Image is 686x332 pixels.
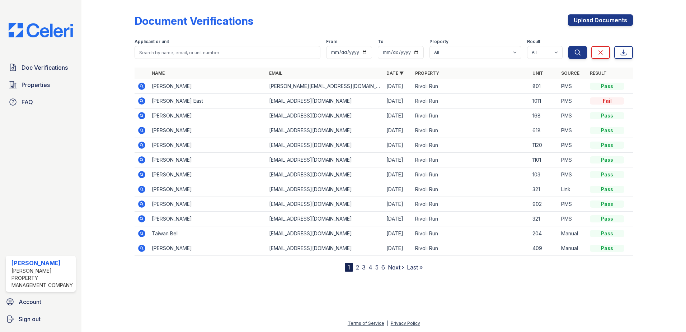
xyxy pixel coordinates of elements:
td: [PERSON_NAME] [149,79,266,94]
td: 902 [530,197,558,212]
a: Last » [407,264,423,271]
td: Rivoli Run [412,79,530,94]
td: 321 [530,212,558,226]
td: Manual [558,226,587,241]
a: 5 [375,264,379,271]
div: Pass [590,171,624,178]
td: PMS [558,153,587,167]
a: Next › [388,264,404,271]
td: PMS [558,79,587,94]
td: [PERSON_NAME] [149,153,266,167]
td: [DATE] [384,197,412,212]
td: Rivoli Run [412,241,530,256]
td: [EMAIL_ADDRESS][DOMAIN_NAME] [266,123,384,138]
td: [EMAIL_ADDRESS][DOMAIN_NAME] [266,226,384,241]
td: 103 [530,167,558,182]
label: Result [527,39,540,45]
td: [DATE] [384,109,412,123]
a: Properties [6,78,76,92]
div: [PERSON_NAME] [11,259,73,267]
div: Pass [590,127,624,134]
td: [PERSON_NAME] [149,138,266,153]
td: Link [558,182,587,197]
td: Rivoli Run [412,138,530,153]
td: [EMAIL_ADDRESS][DOMAIN_NAME] [266,197,384,212]
a: Upload Documents [568,14,633,26]
td: Rivoli Run [412,197,530,212]
div: Pass [590,142,624,149]
a: 6 [381,264,385,271]
td: [EMAIL_ADDRESS][DOMAIN_NAME] [266,241,384,256]
img: CE_Logo_Blue-a8612792a0a2168367f1c8372b55b34899dd931a85d93a1a3d3e32e68fde9ad4.png [3,23,79,37]
div: Pass [590,186,624,193]
a: FAQ [6,95,76,109]
td: 321 [530,182,558,197]
div: Pass [590,156,624,163]
input: Search by name, email, or unit number [135,46,320,59]
td: 618 [530,123,558,138]
td: Rivoli Run [412,153,530,167]
td: 409 [530,241,558,256]
td: [PERSON_NAME][EMAIL_ADDRESS][DOMAIN_NAME] [266,79,384,94]
div: Fail [590,97,624,105]
td: PMS [558,109,587,123]
a: Unit [532,70,543,76]
div: Document Verifications [135,14,253,27]
td: Manual [558,241,587,256]
div: Pass [590,112,624,119]
td: PMS [558,94,587,109]
td: [DATE] [384,212,412,226]
a: Terms of Service [348,321,384,326]
td: Taiwan Bell [149,226,266,241]
span: Account [19,298,41,306]
td: Rivoli Run [412,212,530,226]
a: Name [152,70,165,76]
span: Properties [22,80,50,89]
a: Property [415,70,439,76]
td: Rivoli Run [412,123,530,138]
td: [DATE] [384,167,412,182]
div: Pass [590,245,624,252]
td: PMS [558,123,587,138]
td: 1101 [530,153,558,167]
div: | [387,321,388,326]
td: Rivoli Run [412,167,530,182]
a: Source [561,70,579,76]
td: [EMAIL_ADDRESS][DOMAIN_NAME] [266,109,384,123]
td: [EMAIL_ADDRESS][DOMAIN_NAME] [266,182,384,197]
td: 1120 [530,138,558,153]
a: 2 [356,264,359,271]
div: Pass [590,215,624,222]
label: To [378,39,384,45]
td: PMS [558,138,587,153]
a: Date ▼ [386,70,404,76]
td: [EMAIL_ADDRESS][DOMAIN_NAME] [266,212,384,226]
td: [DATE] [384,138,412,153]
td: 204 [530,226,558,241]
a: Sign out [3,312,79,326]
label: Property [429,39,448,45]
a: Email [269,70,282,76]
td: Rivoli Run [412,182,530,197]
td: [PERSON_NAME] [149,197,266,212]
td: 1011 [530,94,558,109]
a: Account [3,295,79,309]
div: [PERSON_NAME] Property Management Company [11,267,73,289]
td: [PERSON_NAME] [149,182,266,197]
td: [DATE] [384,226,412,241]
div: Pass [590,83,624,90]
td: PMS [558,167,587,182]
div: 1 [345,263,353,272]
td: [PERSON_NAME] [149,109,266,123]
span: Sign out [19,315,41,323]
div: Pass [590,200,624,208]
span: FAQ [22,98,33,106]
td: [EMAIL_ADDRESS][DOMAIN_NAME] [266,153,384,167]
span: Doc Verifications [22,63,68,72]
td: Rivoli Run [412,109,530,123]
td: [DATE] [384,182,412,197]
a: Result [590,70,607,76]
td: [EMAIL_ADDRESS][DOMAIN_NAME] [266,94,384,109]
td: Rivoli Run [412,94,530,109]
